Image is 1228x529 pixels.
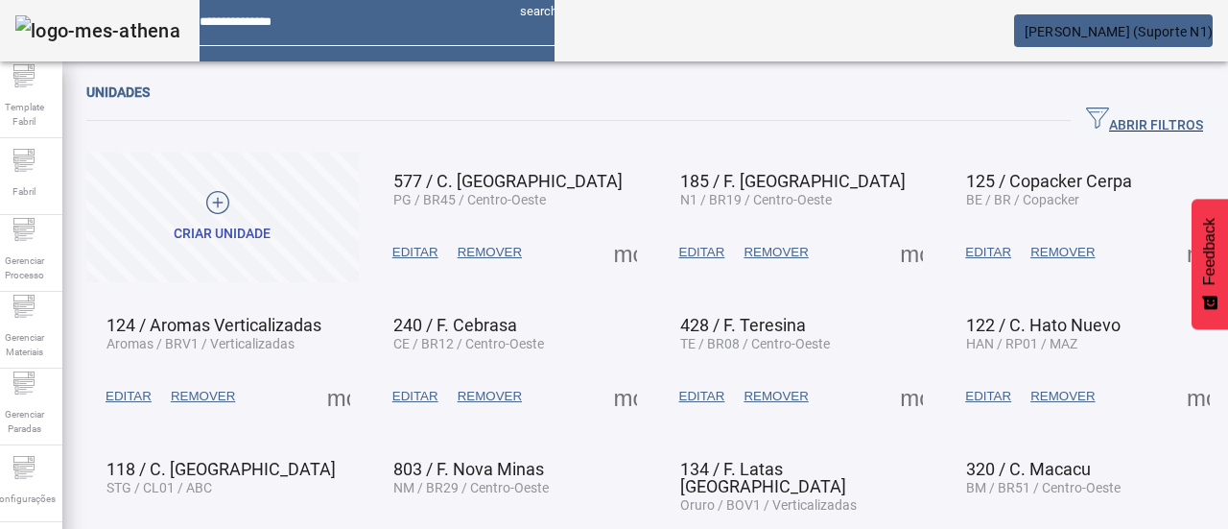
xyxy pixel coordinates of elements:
span: 125 / Copacker Cerpa [966,171,1132,191]
span: 118 / C. [GEOGRAPHIC_DATA] [106,459,336,479]
span: CE / BR12 / Centro-Oeste [393,336,544,351]
span: BM / BR51 / Centro-Oeste [966,480,1121,495]
button: REMOVER [1021,235,1104,270]
button: EDITAR [956,235,1021,270]
span: Feedback [1201,218,1218,285]
button: EDITAR [383,379,448,414]
button: Mais [321,379,356,414]
button: Mais [894,379,929,414]
span: 124 / Aromas Verticalizadas [106,315,321,335]
span: 320 / C. Macacu [966,459,1091,479]
span: Aromas / BRV1 / Verticalizadas [106,336,295,351]
img: logo-mes-athena [15,15,180,46]
span: STG / CL01 / ABC [106,480,212,495]
button: Mais [608,235,643,270]
span: HAN / RP01 / MAZ [966,336,1077,351]
span: REMOVER [458,387,522,406]
span: [PERSON_NAME] (Suporte N1) [1025,24,1214,39]
span: EDITAR [679,243,725,262]
span: N1 / BR19 / Centro-Oeste [680,192,832,207]
span: 122 / C. Hato Nuevo [966,315,1121,335]
span: PG / BR45 / Centro-Oeste [393,192,546,207]
span: BE / BR / Copacker [966,192,1079,207]
span: EDITAR [392,387,438,406]
button: Feedback - Mostrar pesquisa [1192,199,1228,329]
span: EDITAR [965,387,1011,406]
span: TE / BR08 / Centro-Oeste [680,336,830,351]
button: REMOVER [734,235,817,270]
span: NM / BR29 / Centro-Oeste [393,480,549,495]
button: ABRIR FILTROS [1071,104,1218,138]
button: REMOVER [448,235,531,270]
span: EDITAR [965,243,1011,262]
span: REMOVER [1030,387,1095,406]
button: Mais [1181,235,1216,270]
button: Mais [1181,379,1216,414]
button: REMOVER [734,379,817,414]
span: ABRIR FILTROS [1086,107,1203,135]
span: 577 / C. [GEOGRAPHIC_DATA] [393,171,623,191]
span: REMOVER [1030,243,1095,262]
button: EDITAR [670,379,735,414]
button: REMOVER [1021,379,1104,414]
button: REMOVER [448,379,531,414]
span: REMOVER [171,387,235,406]
span: Unidades [86,84,150,100]
span: REMOVER [744,243,808,262]
span: EDITAR [392,243,438,262]
div: Criar unidade [174,225,271,244]
button: Criar unidade [86,153,359,282]
button: EDITAR [383,235,448,270]
button: EDITAR [96,379,161,414]
button: REMOVER [161,379,245,414]
span: EDITAR [679,387,725,406]
button: EDITAR [670,235,735,270]
span: Fabril [7,179,41,204]
button: Mais [608,379,643,414]
span: 134 / F. Latas [GEOGRAPHIC_DATA] [680,459,846,496]
span: 803 / F. Nova Minas [393,459,544,479]
span: 185 / F. [GEOGRAPHIC_DATA] [680,171,906,191]
span: 428 / F. Teresina [680,315,806,335]
span: REMOVER [744,387,808,406]
span: EDITAR [106,387,152,406]
span: REMOVER [458,243,522,262]
span: 240 / F. Cebrasa [393,315,517,335]
button: EDITAR [956,379,1021,414]
button: Mais [894,235,929,270]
